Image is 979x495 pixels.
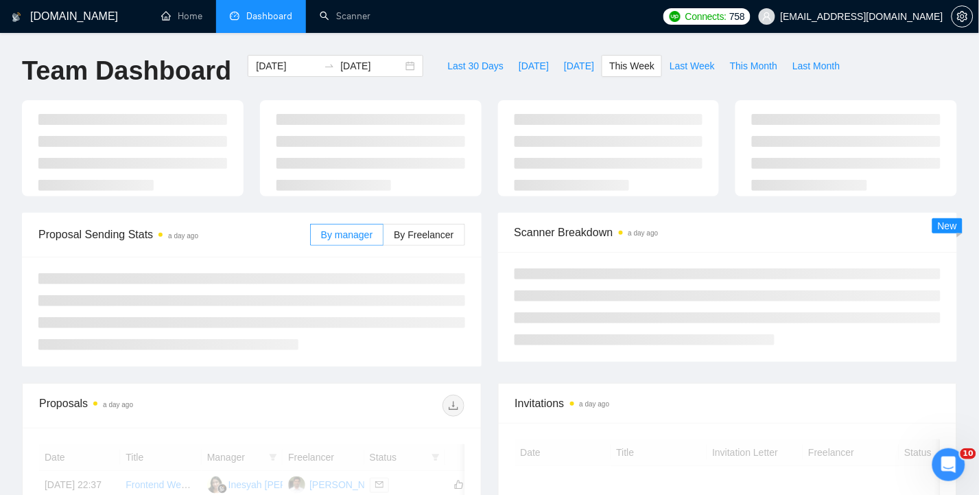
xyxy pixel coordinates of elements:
[12,6,21,28] img: logo
[320,10,370,22] a: searchScanner
[938,220,957,231] span: New
[324,60,335,71] span: to
[161,10,202,22] a: homeHome
[762,12,772,21] span: user
[39,395,252,417] div: Proposals
[730,58,777,73] span: This Month
[321,229,373,240] span: By manager
[564,58,594,73] span: [DATE]
[685,9,727,24] span: Connects:
[246,10,292,22] span: Dashboard
[670,11,681,22] img: upwork-logo.png
[340,58,403,73] input: End date
[230,11,239,21] span: dashboard
[440,55,511,77] button: Last 30 Days
[580,400,610,408] time: a day ago
[447,58,504,73] span: Last 30 Days
[952,11,973,22] span: setting
[22,55,231,87] h1: Team Dashboard
[785,55,847,77] button: Last Month
[729,9,744,24] span: 758
[515,395,941,412] span: Invitations
[932,448,965,481] iframe: Intercom live chat
[952,11,974,22] a: setting
[792,58,840,73] span: Last Month
[38,226,310,243] span: Proposal Sending Stats
[511,55,556,77] button: [DATE]
[394,229,453,240] span: By Freelancer
[519,58,549,73] span: [DATE]
[670,58,715,73] span: Last Week
[324,60,335,71] span: swap-right
[256,58,318,73] input: Start date
[662,55,722,77] button: Last Week
[515,224,941,241] span: Scanner Breakdown
[103,401,133,408] time: a day ago
[722,55,785,77] button: This Month
[609,58,654,73] span: This Week
[556,55,602,77] button: [DATE]
[960,448,976,459] span: 10
[602,55,662,77] button: This Week
[628,229,659,237] time: a day ago
[952,5,974,27] button: setting
[168,232,198,240] time: a day ago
